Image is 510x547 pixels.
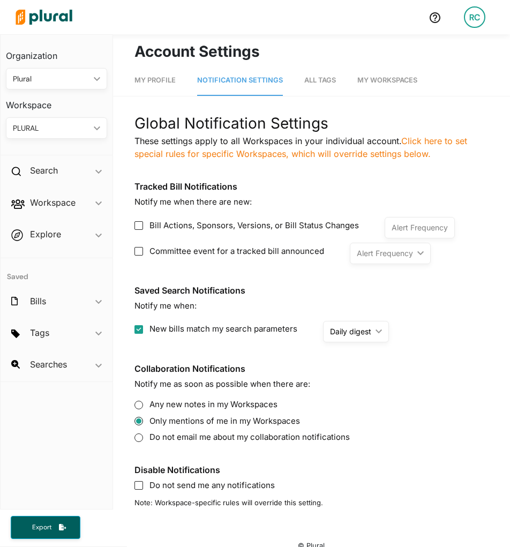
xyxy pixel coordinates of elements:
[30,358,67,370] h2: Searches
[134,364,489,374] h3: Collaboration Notifications
[11,516,80,539] button: Export
[304,65,336,96] a: All Tags
[30,295,46,307] h2: Bills
[149,323,297,335] span: New bills match my search parameters
[134,221,143,230] input: Bill Actions, Sponsors, Versions, or Bill Status Changes
[134,481,143,490] input: Do not send me any notifications
[134,399,489,411] label: Any new notes in my Workspaces
[149,415,300,428] span: Only mentions of me in my Workspaces
[134,465,489,475] h3: Disable Notifications
[474,511,499,536] iframe: Intercom live chat
[134,112,489,134] div: Global Notification Settings
[134,498,323,507] span: Note: Workspace-specific rules will override this setting.
[197,76,283,84] span: Notification Settings
[134,325,143,334] input: New bills match my search parameters
[25,523,59,532] span: Export
[13,123,89,134] div: PLURAL
[134,431,489,444] label: Do not email me about my collaboration notifications
[134,417,143,425] input: Only mentions of me in my Workspaces
[1,258,112,284] h4: Saved
[304,76,336,84] span: All Tags
[134,65,176,96] a: My Profile
[30,228,61,240] h2: Explore
[134,134,489,160] p: These settings apply to all Workspaces in your individual account.
[357,65,417,96] a: My Workspaces
[30,164,58,176] h2: Search
[134,433,143,442] input: Do not email me about my collaboration notifications
[455,2,494,32] a: RC
[134,378,489,391] p: Notify me as soon as possible when there are:
[149,245,324,258] span: Committee event for a tracked bill announced
[134,196,489,208] p: Notify me when there are new:
[197,65,283,96] a: Notification Settings
[30,197,76,208] h2: Workspace
[392,222,448,233] div: Alert Frequency
[134,300,489,312] p: Notify me when:
[6,89,107,113] h3: Workspace
[134,40,489,63] h1: Account Settings
[134,76,176,84] span: My Profile
[6,40,107,64] h3: Organization
[149,220,359,232] span: Bill Actions, Sponsors, Versions, or Bill Status Changes
[464,6,485,28] div: RC
[134,401,143,409] input: Any new notes in my Workspaces
[13,73,89,85] div: Plural
[357,76,417,84] span: My Workspaces
[134,182,489,192] h3: Tracked Bill Notifications
[330,326,371,337] div: Daily digest
[134,247,143,256] input: Committee event for a tracked bill announced
[30,327,49,339] h2: Tags
[357,248,413,259] div: Alert Frequency
[134,286,489,296] h3: Saved Search Notifications
[134,479,489,492] label: Do not send me any notifications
